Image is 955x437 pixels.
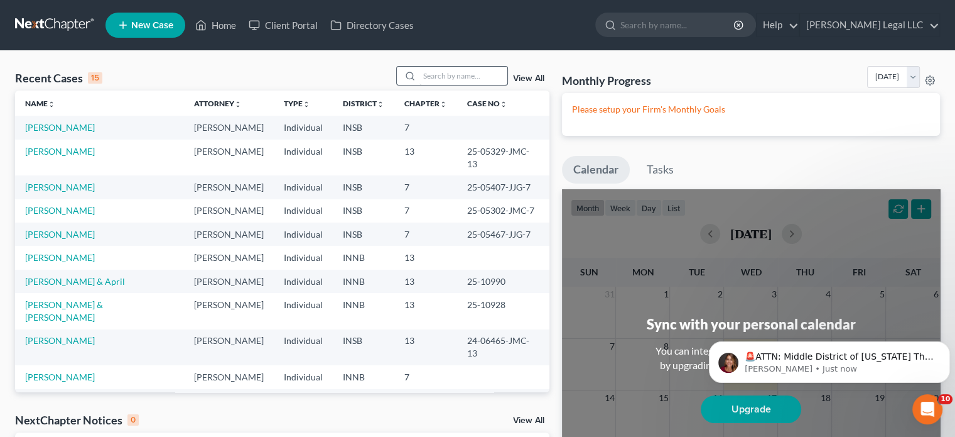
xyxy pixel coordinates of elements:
td: 25-05407-JJG-7 [457,175,549,199]
td: 13 [394,246,457,269]
td: 13 [394,293,457,329]
a: Case Nounfold_more [467,99,507,108]
a: Districtunfold_more [343,99,384,108]
td: 13 [394,329,457,365]
td: Individual [274,223,333,246]
a: View All [513,416,544,425]
td: INNB [333,293,394,329]
td: Individual [274,293,333,329]
td: Individual [274,140,333,175]
input: Search by name... [419,67,507,85]
td: [PERSON_NAME] [184,389,274,425]
td: [PERSON_NAME] [184,365,274,389]
td: [PERSON_NAME] [184,270,274,293]
td: [PERSON_NAME] [184,246,274,269]
td: [PERSON_NAME] [184,116,274,139]
a: Upgrade [701,396,801,423]
a: [PERSON_NAME] & [PERSON_NAME] [25,299,103,323]
a: [PERSON_NAME] [25,372,95,382]
td: 7 [394,389,457,425]
div: Recent Cases [15,70,102,86]
a: [PERSON_NAME] [25,229,95,240]
input: Search by name... [620,13,735,36]
a: [PERSON_NAME] [25,205,95,216]
div: 15 [88,72,102,84]
i: unfold_more [377,101,384,108]
td: 7 [394,365,457,389]
a: [PERSON_NAME] [25,252,95,263]
td: [PERSON_NAME] [184,329,274,365]
div: Sync with your personal calendar [646,314,855,334]
span: New Case [131,21,173,30]
i: unfold_more [303,101,310,108]
td: INSB [333,223,394,246]
td: INNB [333,365,394,389]
a: [PERSON_NAME] [25,122,95,133]
a: Home [189,14,242,36]
td: 25-04505-JMC-7 [457,389,549,425]
td: INNB [333,270,394,293]
td: Individual [274,389,333,425]
i: unfold_more [440,101,447,108]
td: [PERSON_NAME] [184,293,274,329]
td: INSB [333,140,394,175]
a: Chapterunfold_more [404,99,447,108]
td: INSB [333,116,394,139]
td: INNB [333,246,394,269]
td: INSB [333,199,394,223]
a: Attorneyunfold_more [194,99,242,108]
td: 25-10928 [457,293,549,329]
i: unfold_more [234,101,242,108]
td: INSB [333,389,394,425]
td: 7 [394,223,457,246]
p: Please setup your Firm's Monthly Goals [572,103,930,116]
td: 7 [394,199,457,223]
a: View All [513,74,544,83]
td: [PERSON_NAME] [184,223,274,246]
div: You can integrate with Google, Outlook, iCal by upgrading to any [650,344,851,373]
td: Individual [274,329,333,365]
td: Individual [274,365,333,389]
a: Calendar [562,156,630,184]
td: 13 [394,270,457,293]
a: Typeunfold_more [284,99,310,108]
td: Individual [274,199,333,223]
i: unfold_more [48,101,55,108]
td: 25-05302-JMC-7 [457,199,549,223]
a: [PERSON_NAME] [25,335,95,346]
iframe: Intercom notifications message [704,315,955,403]
td: 25-05467-JJG-7 [457,223,549,246]
a: [PERSON_NAME] [25,146,95,157]
span: 10 [938,394,952,404]
td: 25-10990 [457,270,549,293]
a: Help [757,14,799,36]
td: Individual [274,116,333,139]
a: [PERSON_NAME] Legal LLC [800,14,939,36]
td: 7 [394,175,457,199]
td: INSB [333,329,394,365]
a: [PERSON_NAME] [25,182,95,192]
td: [PERSON_NAME] [184,175,274,199]
td: 13 [394,140,457,175]
td: 25-05329-JMC-13 [457,140,549,175]
div: 0 [127,414,139,426]
td: Individual [274,270,333,293]
a: Client Portal [242,14,324,36]
i: unfold_more [500,101,507,108]
td: 24-06465-JMC-13 [457,329,549,365]
div: NextChapter Notices [15,412,139,428]
h3: Monthly Progress [562,73,651,88]
td: 7 [394,116,457,139]
iframe: Intercom live chat [912,394,942,424]
a: Directory Cases [324,14,420,36]
a: Tasks [635,156,685,184]
td: Individual [274,246,333,269]
a: Nameunfold_more [25,99,55,108]
a: [PERSON_NAME] & April [25,276,125,287]
td: INSB [333,175,394,199]
td: Individual [274,175,333,199]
